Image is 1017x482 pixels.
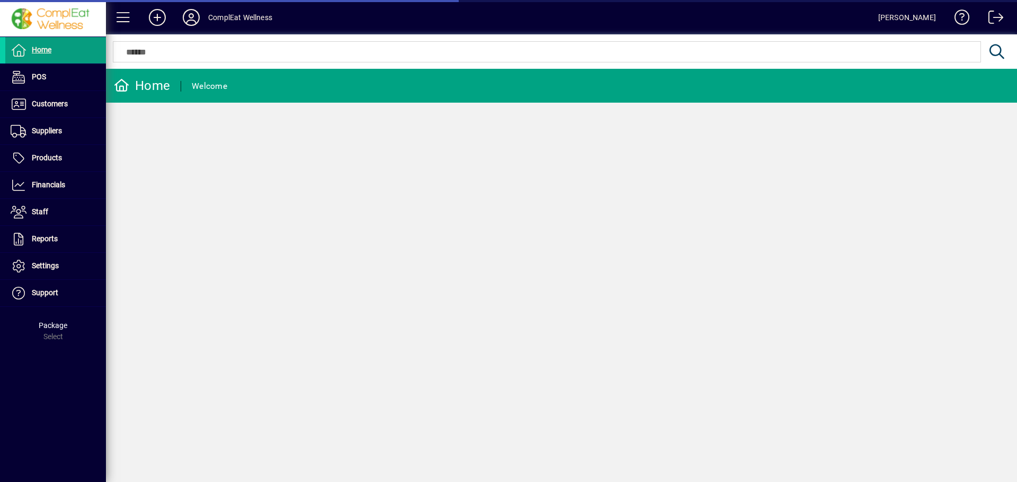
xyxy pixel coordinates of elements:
[32,180,65,189] span: Financials
[5,64,106,90] a: POS
[32,261,59,270] span: Settings
[5,199,106,225] a: Staff
[32,207,48,216] span: Staff
[32,153,62,162] span: Products
[114,77,170,94] div: Home
[5,226,106,252] a: Reports
[5,145,106,171] a: Products
[32,72,46,81] span: POS
[32,46,51,54] span: Home
[174,8,208,27] button: Profile
[5,172,106,198] a: Financials
[32,288,58,297] span: Support
[5,91,106,117] a: Customers
[39,321,67,330] span: Package
[878,9,936,26] div: [PERSON_NAME]
[140,8,174,27] button: Add
[5,118,106,144] a: Suppliers
[947,2,970,37] a: Knowledge Base
[5,253,106,279] a: Settings
[5,280,106,306] a: Support
[32,234,58,243] span: Reports
[980,2,1004,37] a: Logout
[32,99,68,108] span: Customers
[192,78,227,95] div: Welcome
[32,126,62,135] span: Suppliers
[208,9,272,26] div: ComplEat Wellness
